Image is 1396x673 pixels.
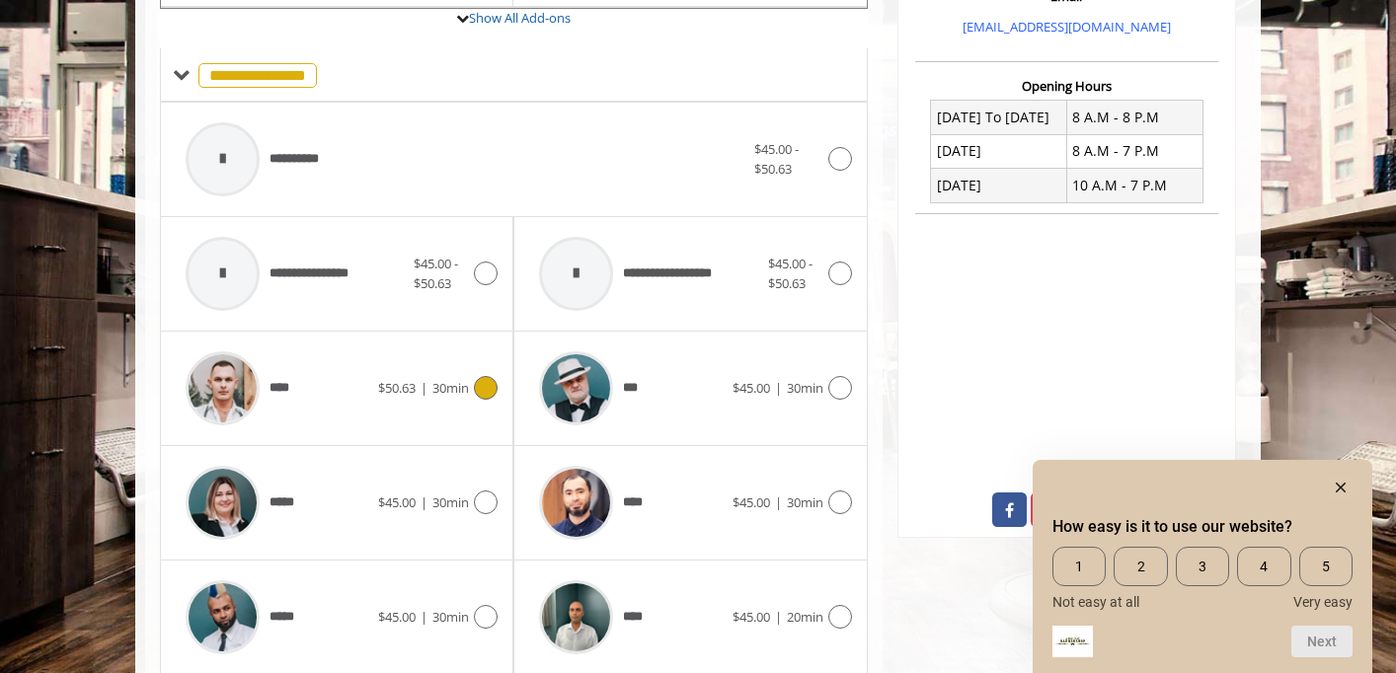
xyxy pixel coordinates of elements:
[421,379,427,397] span: |
[378,379,416,397] span: $50.63
[754,140,799,179] span: $45.00 - $50.63
[733,608,770,626] span: $45.00
[1329,476,1353,499] button: Hide survey
[421,493,427,511] span: |
[1052,547,1353,610] div: How easy is it to use our website? Select an option from 1 to 5, with 1 being Not easy at all and...
[469,9,571,27] a: Show All Add-ons
[378,493,416,511] span: $45.00
[1052,594,1139,610] span: Not easy at all
[931,169,1067,202] td: [DATE]
[787,379,823,397] span: 30min
[1293,594,1353,610] span: Very easy
[931,101,1067,134] td: [DATE] To [DATE]
[432,608,469,626] span: 30min
[931,134,1067,168] td: [DATE]
[414,255,458,293] span: $45.00 - $50.63
[733,379,770,397] span: $45.00
[1066,169,1202,202] td: 10 A.M - 7 P.M
[1291,626,1353,657] button: Next question
[787,493,823,511] span: 30min
[768,255,813,293] span: $45.00 - $50.63
[1299,547,1353,586] span: 5
[1114,547,1167,586] span: 2
[1052,515,1353,539] h2: How easy is it to use our website? Select an option from 1 to 5, with 1 being Not easy at all and...
[1066,101,1202,134] td: 8 A.M - 8 P.M
[1066,134,1202,168] td: 8 A.M - 7 P.M
[1052,476,1353,657] div: How easy is it to use our website? Select an option from 1 to 5, with 1 being Not easy at all and...
[963,18,1171,36] a: [EMAIL_ADDRESS][DOMAIN_NAME]
[775,608,782,626] span: |
[1052,547,1106,586] span: 1
[915,79,1218,93] h3: Opening Hours
[432,379,469,397] span: 30min
[775,379,782,397] span: |
[378,608,416,626] span: $45.00
[787,608,823,626] span: 20min
[775,493,782,511] span: |
[1176,547,1229,586] span: 3
[1237,547,1290,586] span: 4
[733,493,770,511] span: $45.00
[421,608,427,626] span: |
[432,493,469,511] span: 30min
